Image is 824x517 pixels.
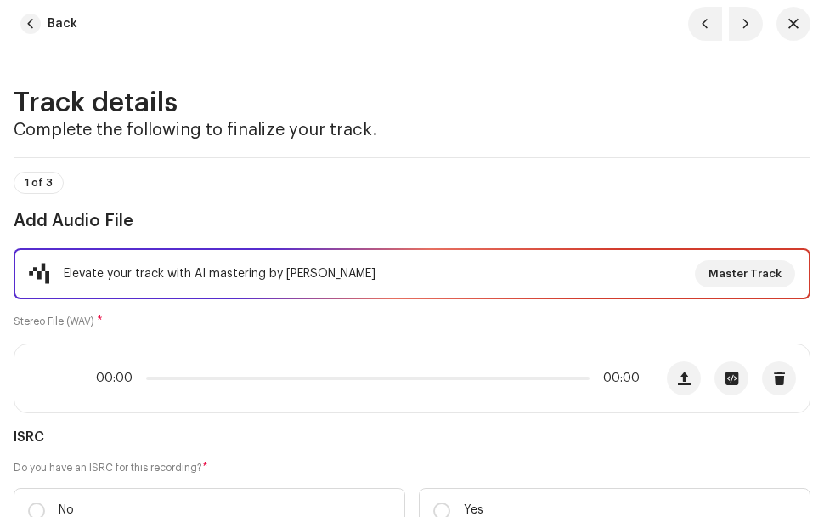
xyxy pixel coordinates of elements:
[48,7,77,41] span: Back
[14,207,810,235] h3: Add Audio File
[14,7,91,41] button: Back
[14,316,94,327] small: Stereo File (WAV)
[596,372,640,385] span: 00:00
[64,264,375,284] div: Elevate your track with AI mastering by [PERSON_NAME]
[14,116,810,144] h3: Complete the following to finalize your track.
[708,257,782,291] span: Master Track
[25,178,53,188] span: 1 of 3
[14,89,810,116] h2: Track details
[14,427,810,447] h5: ISRC
[695,260,795,287] button: Master Track
[96,372,139,385] span: 00:00
[14,461,810,474] label: Do you have an ISRC for this recording?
